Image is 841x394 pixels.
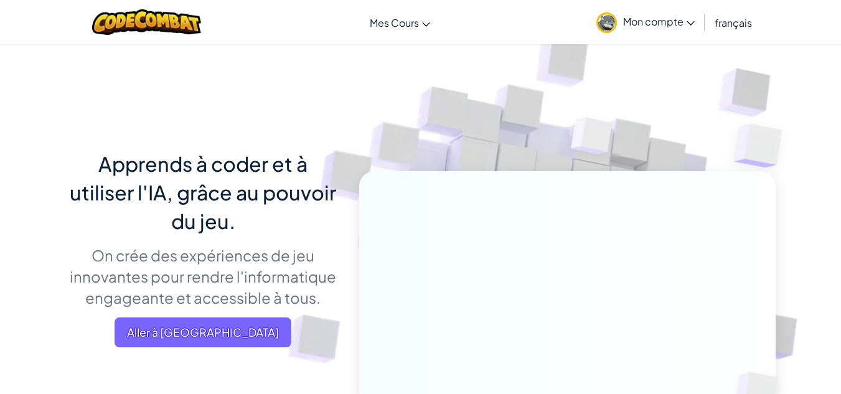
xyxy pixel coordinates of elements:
a: Aller à [GEOGRAPHIC_DATA] [115,317,291,347]
img: avatar [596,12,617,33]
a: français [708,6,758,39]
span: français [715,16,752,29]
a: Mon compte [590,2,701,42]
p: On crée des expériences de jeu innovantes pour rendre l'informatique engageante et accessible à t... [66,245,341,308]
span: Mon compte [623,15,695,28]
span: Mes Cours [370,16,419,29]
span: Apprends à coder et à utiliser l'IA, grâce au pouvoir du jeu. [70,151,336,233]
img: Overlap cubes [547,93,637,185]
a: Mes Cours [364,6,436,39]
img: CodeCombat logo [92,9,201,35]
img: Overlap cubes [709,93,817,199]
